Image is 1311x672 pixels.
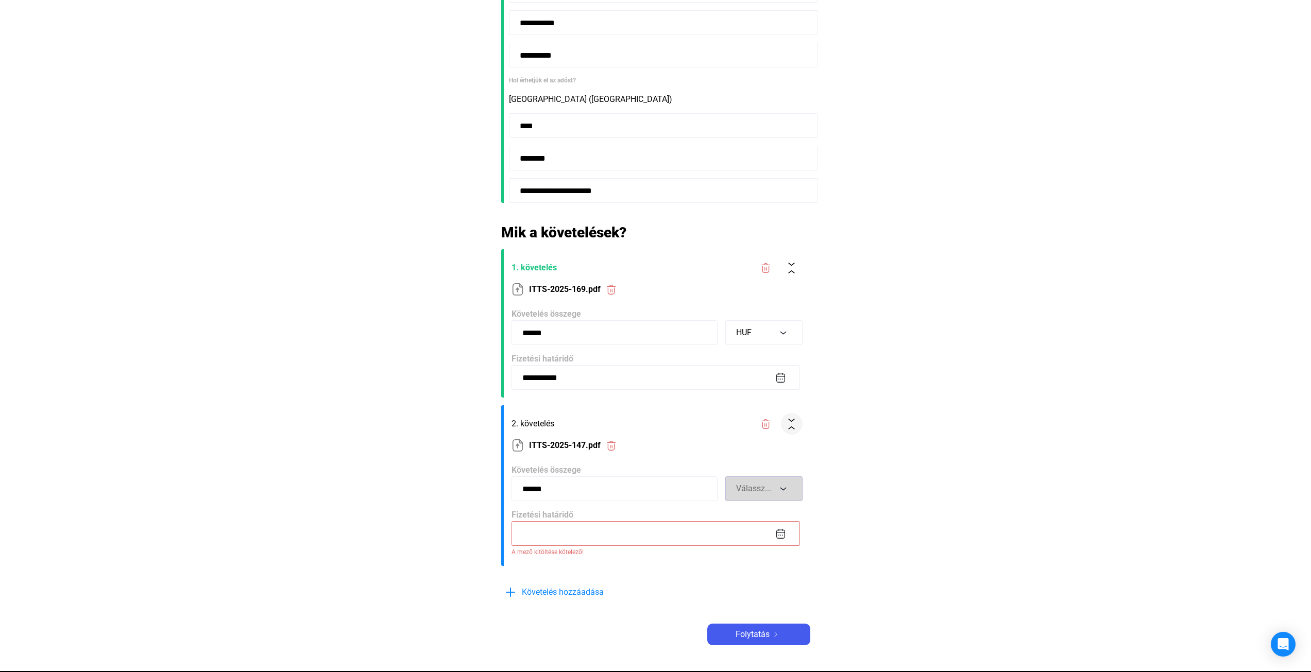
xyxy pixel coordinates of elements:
span: Követelés összege [512,465,581,475]
img: trash-red [760,263,771,273]
img: arrow-right-white [770,632,782,637]
span: 2. követelés [512,418,751,430]
div: Open Intercom Messenger [1271,632,1296,657]
img: upload-paper [512,439,524,452]
button: trash-red [601,279,622,300]
span: 1. követelés [512,262,751,274]
button: trash-red [755,413,777,435]
img: trash-red [760,419,771,429]
span: ITTS-2025-169.pdf [529,283,601,296]
span: Fizetési határidő [512,354,573,364]
div: [GEOGRAPHIC_DATA] ([GEOGRAPHIC_DATA]) [509,93,810,106]
span: HUF [736,328,752,337]
button: trash-red [755,257,777,279]
button: collapse [781,257,803,279]
img: plus-blue [504,586,517,598]
span: A mező kitöltése kötelező! [512,546,803,558]
img: collapse [786,263,797,273]
img: trash-red [606,284,617,295]
span: Fizetési határidő [512,510,573,520]
img: upload-paper [512,283,524,296]
button: HUF [725,320,803,345]
h2: Mik a követelések? [501,223,810,242]
img: collapse [786,419,797,429]
span: Folytatás [736,628,770,641]
button: Folytatásarrow-right-white [707,624,810,645]
button: collapse [781,413,803,435]
button: plus-blueKövetelés hozzáadása [501,581,656,603]
span: Követelés hozzáadása [522,586,604,598]
img: trash-red [606,440,617,451]
div: Hol érhetjük el az adóst? [509,75,810,85]
span: Követelés összege [512,309,581,319]
span: ITTS-2025-147.pdf [529,439,601,452]
button: trash-red [601,435,622,456]
button: Válassz... [725,476,803,501]
span: Válassz... [736,484,771,493]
